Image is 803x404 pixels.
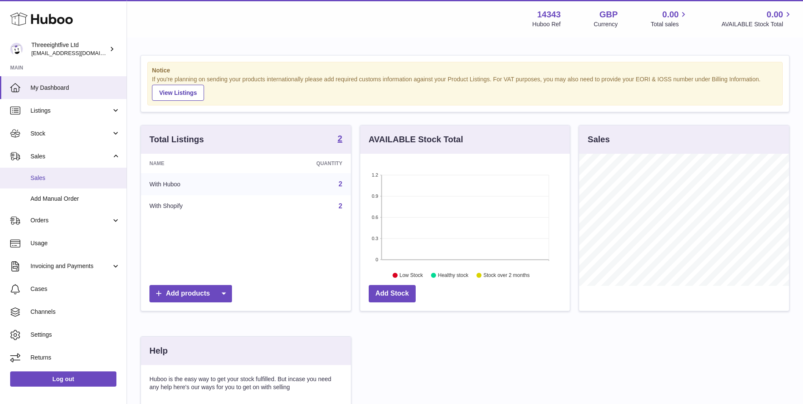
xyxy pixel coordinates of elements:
[721,9,793,28] a: 0.00 AVAILABLE Stock Total
[375,257,378,262] text: 0
[767,9,783,20] span: 0.00
[372,236,378,241] text: 0.3
[372,172,378,177] text: 1.2
[372,194,378,199] text: 0.9
[10,371,116,387] a: Log out
[10,43,23,55] img: internalAdmin-14343@internal.huboo.com
[30,239,120,247] span: Usage
[141,195,254,217] td: With Shopify
[30,130,111,138] span: Stock
[30,308,120,316] span: Channels
[594,20,618,28] div: Currency
[483,272,530,278] text: Stock over 2 months
[30,84,120,92] span: My Dashboard
[651,20,688,28] span: Total sales
[30,262,111,270] span: Invoicing and Payments
[141,154,254,173] th: Name
[338,134,342,144] a: 2
[339,180,342,188] a: 2
[369,285,416,302] a: Add Stock
[30,216,111,224] span: Orders
[31,50,124,56] span: [EMAIL_ADDRESS][DOMAIN_NAME]
[369,134,463,145] h3: AVAILABLE Stock Total
[152,66,778,75] strong: Notice
[372,215,378,220] text: 0.6
[400,272,423,278] text: Low Stock
[30,195,120,203] span: Add Manual Order
[651,9,688,28] a: 0.00 Total sales
[30,152,111,160] span: Sales
[30,174,120,182] span: Sales
[141,173,254,195] td: With Huboo
[31,41,108,57] div: Threeeightfive Ltd
[537,9,561,20] strong: 14343
[30,331,120,339] span: Settings
[30,107,111,115] span: Listings
[30,285,120,293] span: Cases
[149,375,342,391] p: Huboo is the easy way to get your stock fulfilled. But incase you need any help here's our ways f...
[30,354,120,362] span: Returns
[152,85,204,101] a: View Listings
[533,20,561,28] div: Huboo Ref
[152,75,778,101] div: If you're planning on sending your products internationally please add required customs informati...
[721,20,793,28] span: AVAILABLE Stock Total
[339,202,342,210] a: 2
[662,9,679,20] span: 0.00
[254,154,350,173] th: Quantity
[438,272,469,278] text: Healthy stock
[149,134,204,145] h3: Total Listings
[149,345,168,357] h3: Help
[149,285,232,302] a: Add products
[338,134,342,143] strong: 2
[599,9,618,20] strong: GBP
[588,134,610,145] h3: Sales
